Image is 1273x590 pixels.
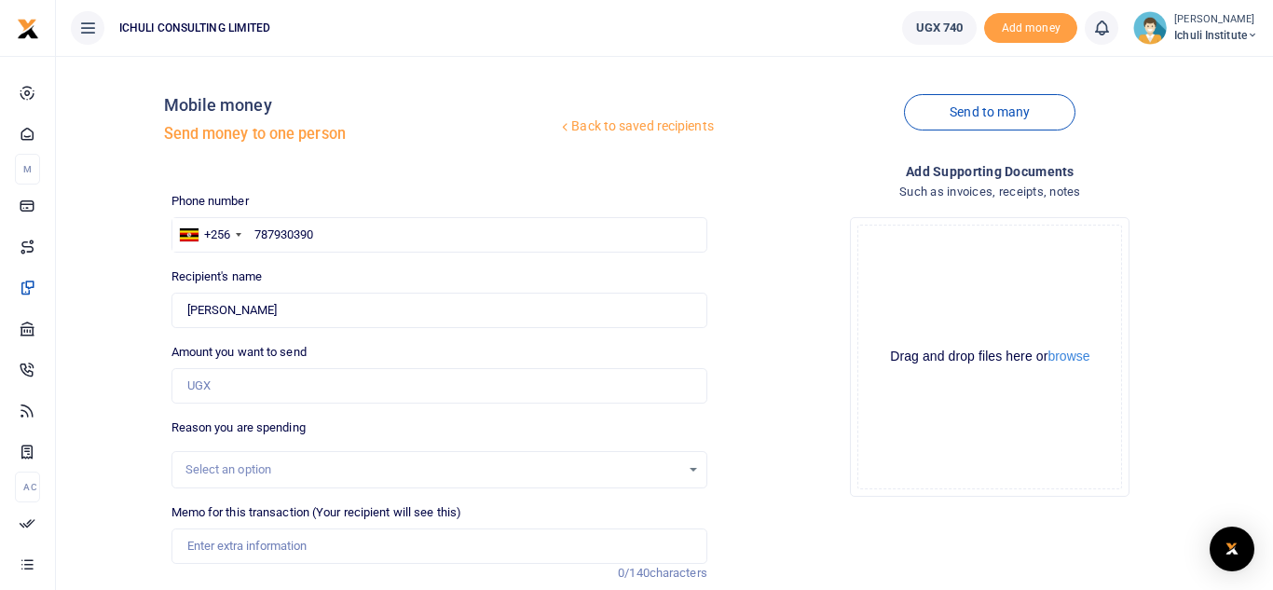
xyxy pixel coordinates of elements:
small: [PERSON_NAME] [1174,12,1258,28]
span: UGX 740 [916,19,964,37]
div: Select an option [185,460,680,479]
li: Ac [15,472,40,502]
a: Add money [984,20,1077,34]
img: profile-user [1133,11,1167,45]
h4: Mobile money [164,95,558,116]
span: Ichuli Institute [1174,27,1258,44]
span: characters [650,566,707,580]
h5: Send money to one person [164,125,558,144]
button: browse [1047,350,1089,363]
a: profile-user [PERSON_NAME] Ichuli Institute [1133,11,1258,45]
div: File Uploader [850,217,1129,497]
a: UGX 740 [902,11,978,45]
label: Amount you want to send [171,343,307,362]
img: logo-small [17,18,39,40]
input: Loading name... [171,293,707,328]
div: +256 [204,226,230,244]
li: Wallet ballance [895,11,985,45]
li: M [15,154,40,185]
input: Enter phone number [171,217,707,253]
div: Open Intercom Messenger [1210,527,1254,571]
input: Enter extra information [171,528,707,564]
a: logo-small logo-large logo-large [17,21,39,34]
input: UGX [171,368,707,404]
label: Phone number [171,192,249,211]
label: Recipient's name [171,268,263,286]
label: Memo for this transaction (Your recipient will see this) [171,503,462,522]
div: Uganda: +256 [172,218,247,252]
span: 0/140 [618,566,650,580]
h4: Such as invoices, receipts, notes [722,182,1258,202]
a: Send to many [904,94,1075,130]
span: Add money [984,13,1077,44]
li: Toup your wallet [984,13,1077,44]
label: Reason you are spending [171,418,306,437]
h4: Add supporting Documents [722,161,1258,182]
a: Back to saved recipients [557,110,715,144]
span: ICHULI CONSULTING LIMITED [112,20,279,36]
div: Drag and drop files here or [858,348,1121,365]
